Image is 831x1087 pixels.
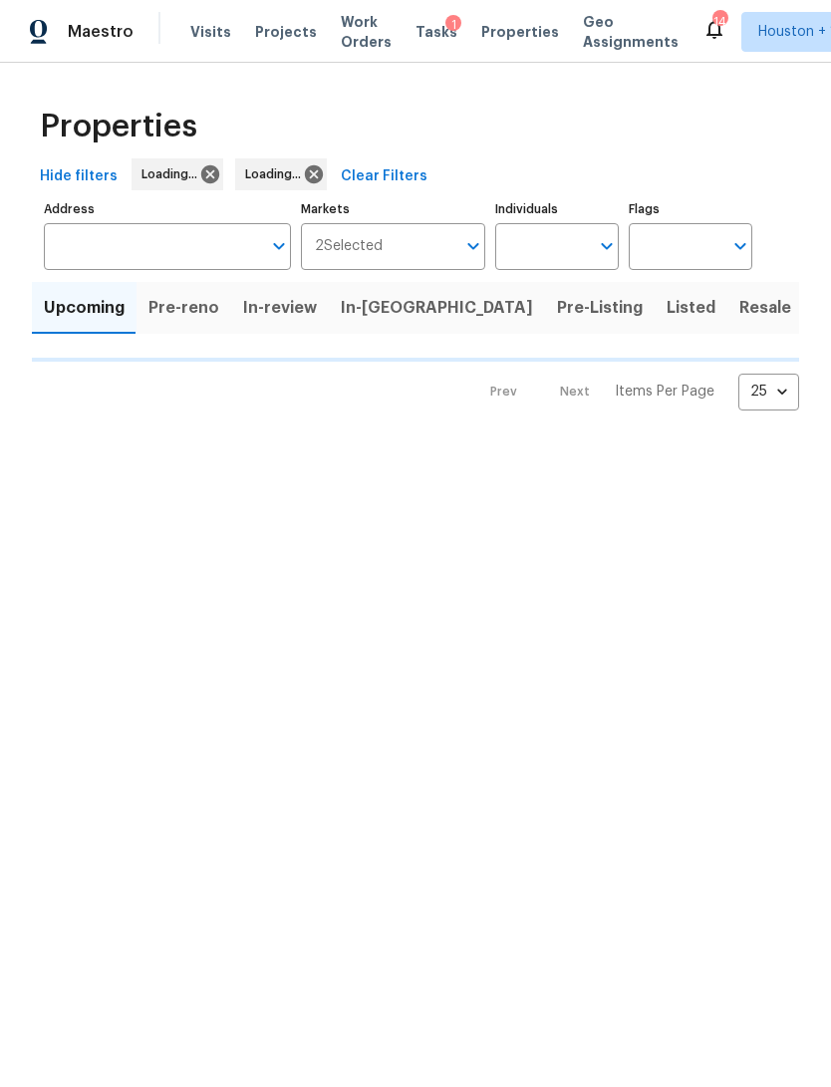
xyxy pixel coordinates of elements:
[132,158,223,190] div: Loading...
[712,12,726,32] div: 14
[243,294,317,322] span: In-review
[341,12,392,52] span: Work Orders
[583,12,679,52] span: Geo Assignments
[495,203,619,215] label: Individuals
[593,232,621,260] button: Open
[738,366,799,417] div: 25
[315,238,383,255] span: 2 Selected
[667,294,715,322] span: Listed
[471,374,799,410] nav: Pagination Navigation
[629,203,752,215] label: Flags
[333,158,435,195] button: Clear Filters
[40,164,118,189] span: Hide filters
[190,22,231,42] span: Visits
[415,25,457,39] span: Tasks
[265,232,293,260] button: Open
[44,203,291,215] label: Address
[341,164,427,189] span: Clear Filters
[141,164,205,184] span: Loading...
[341,294,533,322] span: In-[GEOGRAPHIC_DATA]
[32,158,126,195] button: Hide filters
[148,294,219,322] span: Pre-reno
[459,232,487,260] button: Open
[40,117,197,136] span: Properties
[481,22,559,42] span: Properties
[739,294,791,322] span: Resale
[445,15,461,35] div: 1
[68,22,134,42] span: Maestro
[301,203,486,215] label: Markets
[557,294,643,322] span: Pre-Listing
[245,164,309,184] span: Loading...
[235,158,327,190] div: Loading...
[255,22,317,42] span: Projects
[44,294,125,322] span: Upcoming
[615,382,714,402] p: Items Per Page
[726,232,754,260] button: Open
